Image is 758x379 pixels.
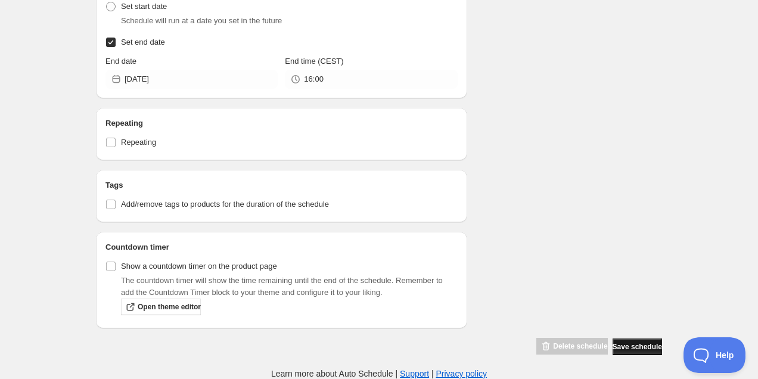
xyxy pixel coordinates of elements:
[684,337,746,373] iframe: Toggle Customer Support
[121,275,458,299] p: The countdown timer will show the time remaining until the end of the schedule. Remember to add t...
[121,138,156,147] span: Repeating
[105,241,458,253] h2: Countdown timer
[105,179,458,191] h2: Tags
[138,302,201,312] span: Open theme editor
[105,57,136,66] span: End date
[121,200,329,209] span: Add/remove tags to products for the duration of the schedule
[121,299,201,315] a: Open theme editor
[121,16,282,25] span: Schedule will run at a date you set in the future
[121,262,277,271] span: Show a countdown timer on the product page
[121,38,165,46] span: Set end date
[613,342,662,352] span: Save schedule
[285,57,343,66] span: End time (CEST)
[121,2,167,11] span: Set start date
[105,117,458,129] h2: Repeating
[613,338,662,355] button: Save schedule
[436,369,487,378] a: Privacy policy
[400,369,429,378] a: Support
